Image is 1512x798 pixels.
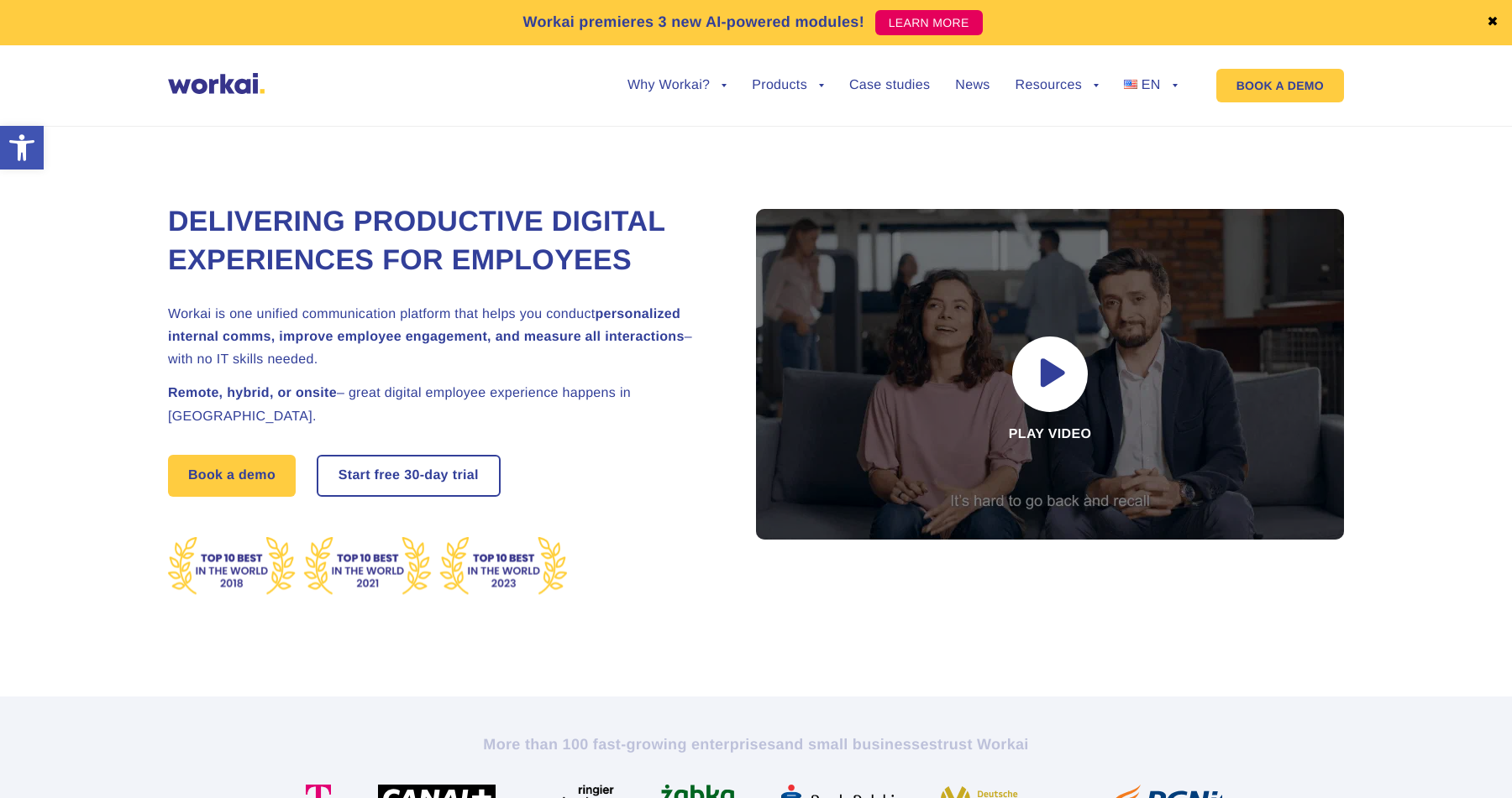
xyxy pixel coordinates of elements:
a: Start free30-daytrial [318,456,499,495]
a: LEARN MORE [875,10,983,35]
a: ✖ [1487,16,1499,29]
span: EN [1142,78,1161,92]
i: 30-day [404,469,449,482]
h2: More than 100 fast-growing enterprises trust Workai [290,734,1222,754]
a: Why Workai? [627,79,727,92]
h2: – great digital employee experience happens in [GEOGRAPHIC_DATA]. [168,382,714,427]
a: News [955,79,990,92]
a: Resources [1016,79,1099,92]
strong: Remote, hybrid, or onsite [168,386,337,400]
h1: Delivering Productive Digital Experiences for Employees [168,203,714,280]
a: Products [752,79,824,92]
a: Case studies [849,79,930,92]
div: Play video [756,209,1344,540]
p: Workai premieres 3 new AI-powered modules! [522,11,864,34]
a: BOOK A DEMO [1216,69,1344,102]
a: Book a demo [168,455,296,497]
h2: Workai is one unified communication platform that helps you conduct – with no IT skills needed. [168,303,714,372]
i: and small businesses [776,736,937,753]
